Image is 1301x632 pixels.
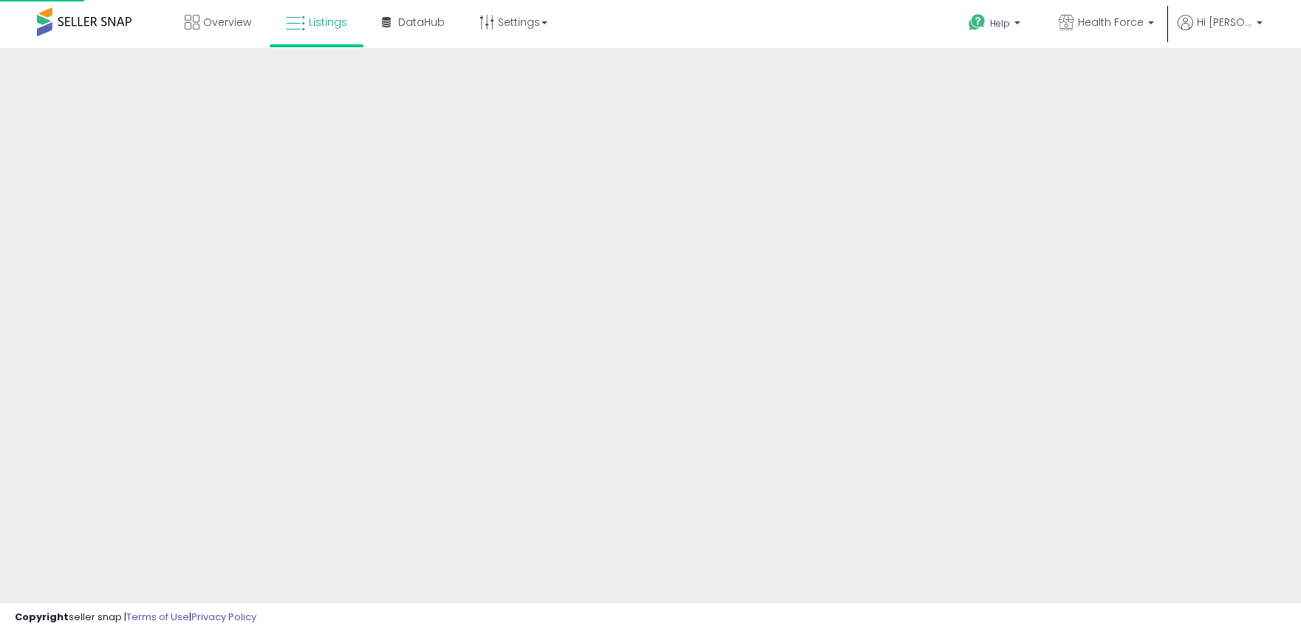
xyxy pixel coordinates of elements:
a: Privacy Policy [191,610,256,624]
span: DataHub [398,15,445,30]
div: seller snap | | [15,611,256,625]
span: Listings [309,15,347,30]
span: Help [990,17,1010,30]
a: Help [957,2,1035,48]
span: Overview [203,15,251,30]
span: Health Force [1078,15,1144,30]
strong: Copyright [15,610,69,624]
i: Get Help [968,13,986,32]
a: Hi [PERSON_NAME] [1178,15,1263,48]
span: Hi [PERSON_NAME] [1197,15,1252,30]
a: Terms of Use [126,610,189,624]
